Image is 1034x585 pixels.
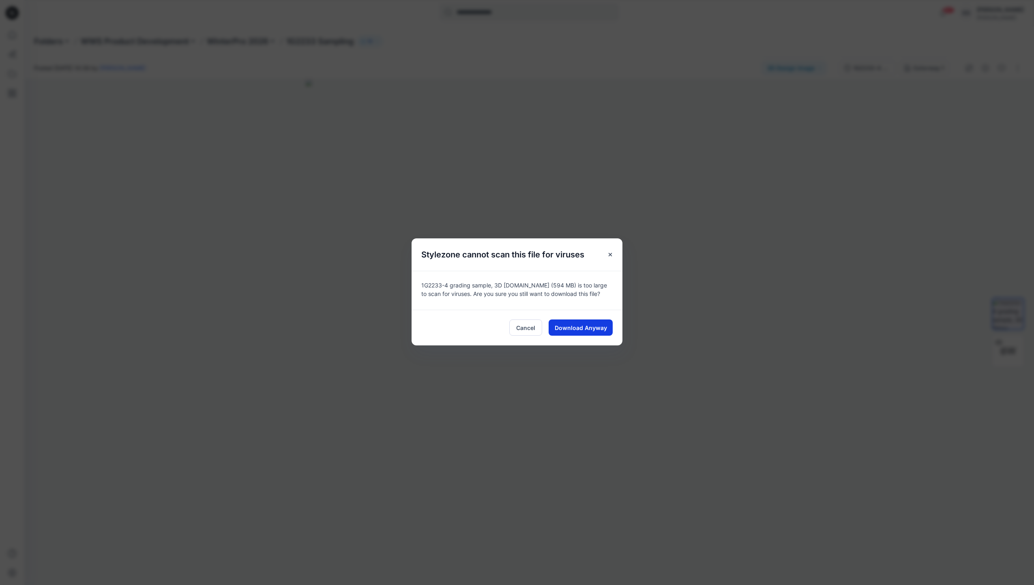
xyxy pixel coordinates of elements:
button: Cancel [509,319,542,336]
span: Download Anyway [555,324,607,332]
button: Download Anyway [549,319,613,336]
h5: Stylezone cannot scan this file for viruses [412,238,594,271]
div: 1G2233-4 grading sample, 3D [DOMAIN_NAME] (594 MB) is too large to scan for viruses. Are you sure... [412,271,622,310]
span: Cancel [516,324,535,332]
button: Close [603,247,618,262]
